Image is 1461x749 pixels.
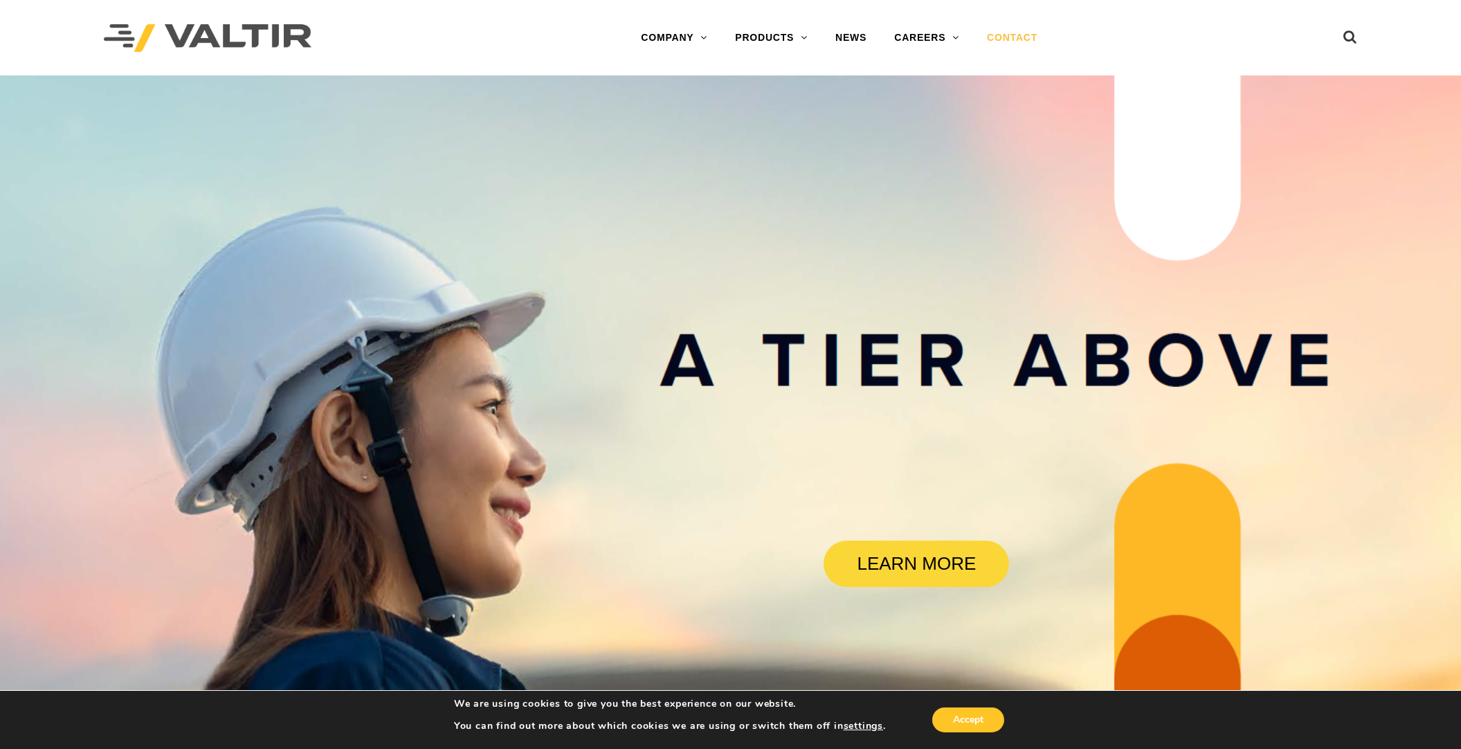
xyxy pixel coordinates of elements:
a: PRODUCTS [721,24,822,52]
p: You can find out more about which cookies we are using or switch them off in . [454,720,886,732]
a: NEWS [822,24,880,52]
button: settings [844,720,883,732]
a: CONTACT [973,24,1051,52]
a: LEARN MORE [824,541,1009,587]
a: COMPANY [627,24,721,52]
a: CAREERS [880,24,973,52]
p: We are using cookies to give you the best experience on our website. [454,698,886,710]
button: Accept [932,707,1004,732]
img: Valtir [104,24,311,53]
